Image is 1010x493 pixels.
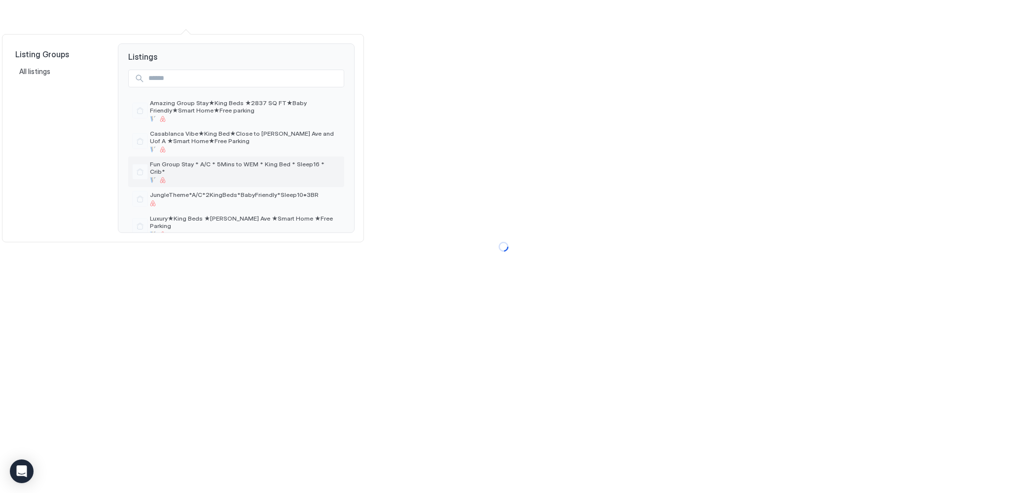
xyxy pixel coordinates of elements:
span: Fun Group Stay * A/C * 5Mins to WEM * King Bed * Sleep16 * Crib* [150,160,340,175]
span: All listings [19,67,52,76]
span: Luxury★King Beds ★[PERSON_NAME] Ave ★Smart Home ★Free Parking [150,215,340,229]
input: Input Field [144,70,344,87]
span: Listings [118,44,354,62]
div: Open Intercom Messenger [10,459,34,483]
span: Amazing Group Stay★King Beds ★2837 SQ FT★Baby Friendly★Smart Home★Free parking [150,99,340,114]
span: Listing Groups [15,49,102,59]
span: Casablanca Vibe★King Bed★Close to [PERSON_NAME] Ave and Uof A ★Smart Home★Free Parking [150,130,340,145]
span: JungleTheme*A/C*2KingBeds*BabyFriendly*Sleep10*3BR [150,191,340,198]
